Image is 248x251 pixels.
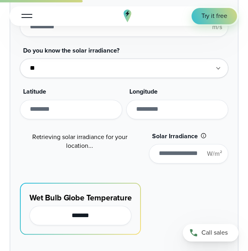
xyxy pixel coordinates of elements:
span: Try it free [201,12,227,21]
span: Call sales [201,228,228,237]
a: Call sales [183,224,238,241]
span: Retrieving solar irradiance for your location... [32,132,127,151]
a: Try it free [191,8,237,24]
span: Wind Speed [23,5,58,14]
span: Latitude [23,87,46,96]
span: Solar Irradiance [152,131,198,141]
span: Do you know the solar irradiance? [23,46,119,55]
span: Longitude [129,87,158,96]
